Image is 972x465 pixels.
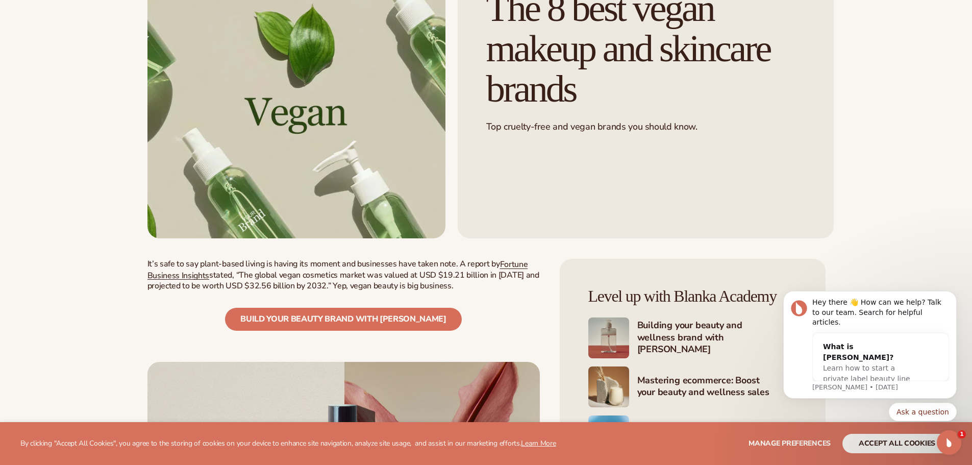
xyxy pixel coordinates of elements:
p: By clicking "Accept All Cookies", you agree to the storing of cookies on your device to enhance s... [20,439,556,448]
span: stated, “The global vegan cosmetics market was valued at USD $19.21 billion in [DATE] and project... [147,270,539,292]
button: accept all cookies [842,434,952,453]
h4: Level up with Blanka Academy [588,287,797,305]
span: It’s safe to say plant-based living is having its moment and businesses have taken note. A report by [147,258,500,270]
a: Shopify Image 4 Expand your beauty/wellness business [588,415,797,456]
iframe: Intercom live chat [937,430,961,455]
button: Manage preferences [749,434,831,453]
span: Manage preferences [749,438,831,448]
a: Learn More [521,438,556,448]
a: Shopify Image 3 Mastering ecommerce: Boost your beauty and wellness sales [588,366,797,407]
img: Shopify Image 4 [588,415,629,456]
a: Fortune Business Insights [147,259,528,281]
a: Shopify Image 2 Building your beauty and wellness brand with [PERSON_NAME] [588,317,797,358]
img: Shopify Image 3 [588,366,629,407]
iframe: Intercom notifications message [768,267,972,437]
img: Shopify Image 2 [588,317,629,358]
a: Build your beauty brand with [PERSON_NAME] [225,308,462,331]
span: 1 [958,430,966,438]
h4: Building your beauty and wellness brand with [PERSON_NAME] [637,320,797,356]
h4: Mastering ecommerce: Boost your beauty and wellness sales [637,375,797,400]
span: Top cruelty-free and vegan brands you should know. [486,120,697,133]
